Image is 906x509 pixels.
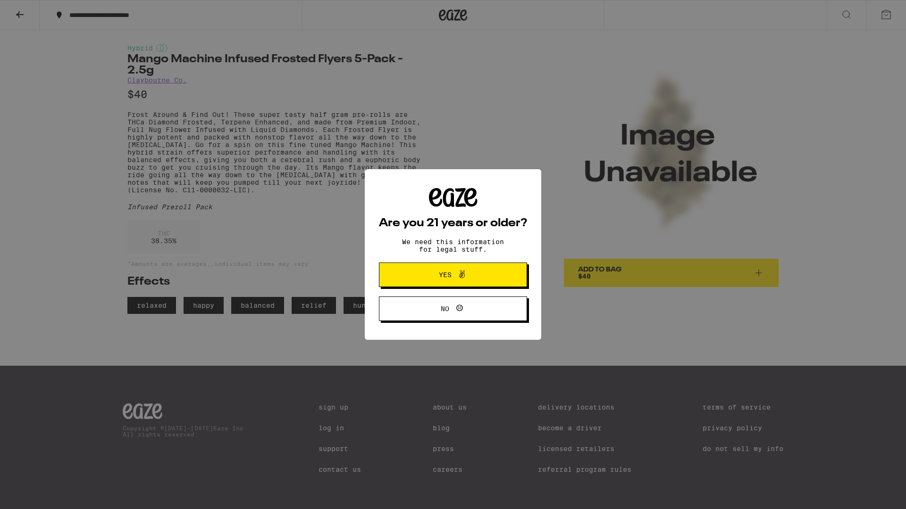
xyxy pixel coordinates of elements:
p: We need this information for legal stuff. [394,238,512,253]
button: Yes [379,263,527,287]
button: No [379,296,527,321]
h2: Are you 21 years or older? [379,218,527,229]
span: No [441,305,449,312]
span: Yes [439,271,452,278]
